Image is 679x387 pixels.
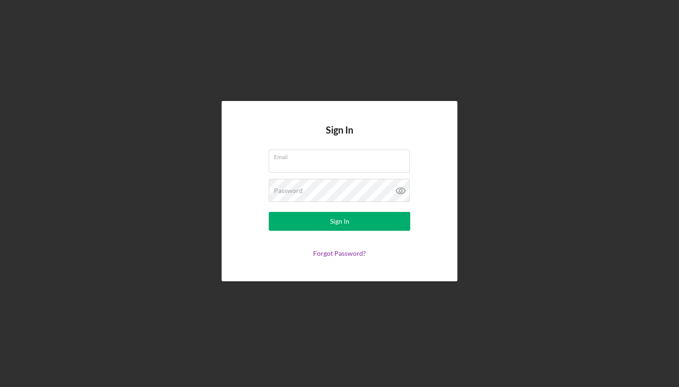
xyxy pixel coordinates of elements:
[274,150,410,160] label: Email
[313,249,366,257] a: Forgot Password?
[330,212,349,231] div: Sign In
[326,125,353,150] h4: Sign In
[274,187,303,194] label: Password
[269,212,410,231] button: Sign In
